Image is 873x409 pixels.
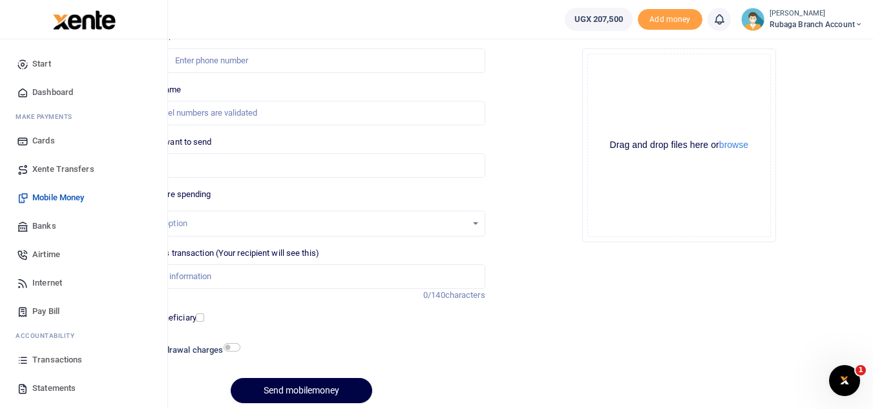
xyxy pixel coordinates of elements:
span: Xente Transfers [32,163,94,176]
span: Pay Bill [32,305,59,318]
small: [PERSON_NAME] [770,8,863,19]
div: Select an option [127,217,466,230]
li: Wallet ballance [560,8,638,31]
span: Banks [32,220,56,233]
a: Airtime [10,240,157,269]
li: Toup your wallet [638,9,702,30]
a: profile-user [PERSON_NAME] Rubaga branch account [741,8,863,31]
a: Xente Transfers [10,155,157,184]
button: browse [719,140,748,149]
span: Start [32,58,51,70]
a: Mobile Money [10,184,157,212]
a: UGX 207,500 [565,8,633,31]
label: Memo for this transaction (Your recipient will see this) [118,247,319,260]
span: ake Payments [22,112,72,121]
span: Transactions [32,353,82,366]
a: Cards [10,127,157,155]
div: File Uploader [582,48,776,242]
span: Internet [32,277,62,289]
a: Banks [10,212,157,240]
span: characters [445,290,485,300]
span: Rubaga branch account [770,19,863,30]
input: Enter extra information [118,264,485,289]
li: Ac [10,326,157,346]
span: Mobile Money [32,191,84,204]
span: countability [25,331,74,341]
input: UGX [118,153,485,178]
span: Dashboard [32,86,73,99]
span: 0/140 [423,290,445,300]
a: logo-small logo-large logo-large [52,14,116,24]
img: profile-user [741,8,764,31]
img: logo-large [53,10,116,30]
a: Statements [10,374,157,403]
a: Internet [10,269,157,297]
span: Airtime [32,248,60,261]
span: Statements [32,382,76,395]
a: Start [10,50,157,78]
span: 1 [856,365,866,375]
input: Enter phone number [118,48,485,73]
div: Drag and drop files here or [588,139,770,151]
h6: Include withdrawal charges [120,345,235,355]
li: M [10,107,157,127]
a: Dashboard [10,78,157,107]
span: UGX 207,500 [574,13,623,26]
a: Add money [638,14,702,23]
span: Cards [32,134,55,147]
span: Add money [638,9,702,30]
iframe: Intercom live chat [829,365,860,396]
input: MTN & Airtel numbers are validated [118,101,485,125]
a: Transactions [10,346,157,374]
button: Send mobilemoney [231,378,372,403]
a: Pay Bill [10,297,157,326]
